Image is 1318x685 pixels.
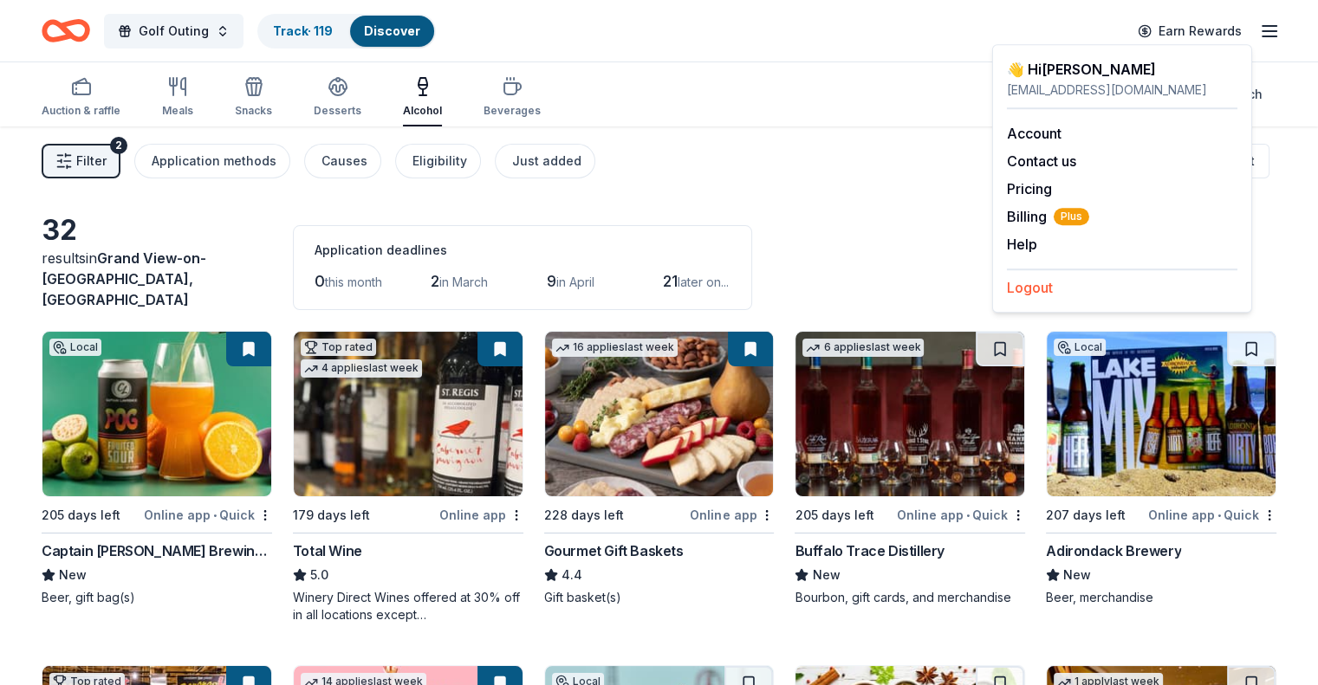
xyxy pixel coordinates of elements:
button: Track· 119Discover [257,14,436,48]
div: Causes [321,151,367,171]
span: in March [439,275,488,289]
span: 0 [315,272,325,290]
span: • [966,508,970,522]
div: 👋 Hi [PERSON_NAME] [1007,59,1237,80]
div: Online app [690,504,774,526]
div: 16 applies last week [552,339,678,357]
div: Beer, merchandise [1046,589,1276,606]
a: Image for Captain Lawrence Brewing CompanyLocal205 days leftOnline app•QuickCaptain [PERSON_NAME]... [42,331,272,606]
span: later on... [678,275,729,289]
span: 5.0 [310,565,328,585]
div: Gourmet Gift Baskets [544,540,684,561]
div: Total Wine [293,540,362,561]
a: Image for Adirondack BreweryLocal207 days leftOnline app•QuickAdirondack BreweryNewBeer, merchandise [1046,331,1276,606]
button: Meals [162,69,193,126]
button: Beverages [484,69,541,126]
button: Help [1007,234,1037,255]
a: Home [42,10,90,51]
div: 205 days left [795,505,873,526]
div: 207 days left [1046,505,1126,526]
span: • [1217,508,1221,522]
span: Filter [76,151,107,171]
button: Causes [304,144,381,178]
button: Eligibility [395,144,481,178]
a: Image for Buffalo Trace Distillery6 applieslast week205 days leftOnline app•QuickBuffalo Trace Di... [795,331,1025,606]
span: 21 [663,272,678,290]
img: Image for Total Wine [294,332,523,496]
div: Application methods [152,151,276,171]
div: Adirondack Brewery [1046,540,1181,561]
span: 2 [431,272,439,290]
div: 179 days left [293,505,370,526]
div: Top rated [301,339,376,356]
span: Plus [1054,208,1089,225]
button: Just added [495,144,595,178]
span: in [42,249,206,308]
div: Snacks [235,104,272,118]
div: 228 days left [544,505,624,526]
button: Contact us [1007,151,1076,171]
div: Just added [512,151,581,171]
div: Alcohol [403,104,442,118]
div: 4 applies last week [301,359,422,378]
a: Track· 119 [273,23,333,38]
button: Alcohol [403,69,442,126]
div: Desserts [314,104,361,118]
div: Winery Direct Wines offered at 30% off in all locations except [GEOGRAPHIC_DATA], [GEOGRAPHIC_DAT... [293,589,523,624]
div: Local [1054,339,1106,356]
div: Auction & raffle [42,104,120,118]
div: Meals [162,104,193,118]
div: Online app Quick [897,504,1025,526]
button: Snacks [235,69,272,126]
span: New [1063,565,1091,585]
span: Grand View-on-[GEOGRAPHIC_DATA], [GEOGRAPHIC_DATA] [42,249,206,308]
img: Image for Adirondack Brewery [1047,332,1276,496]
img: Image for Gourmet Gift Baskets [545,332,774,496]
button: Golf Outing [104,14,243,48]
a: Image for Gourmet Gift Baskets16 applieslast week228 days leftOnline appGourmet Gift Baskets4.4Gi... [544,331,775,606]
a: Image for Total WineTop rated4 applieslast week179 days leftOnline appTotal Wine5.0Winery Direct ... [293,331,523,624]
div: Captain [PERSON_NAME] Brewing Company [42,540,272,561]
div: Beverages [484,104,541,118]
a: Pricing [1007,180,1052,197]
button: Desserts [314,69,361,126]
div: 6 applies last week [802,339,924,357]
div: Bourbon, gift cards, and merchandise [795,589,1025,606]
button: BillingPlus [1007,206,1089,227]
div: Online app Quick [1148,504,1276,526]
div: Local [49,339,101,356]
span: 4.4 [562,565,582,585]
span: in April [556,275,594,289]
a: Account [1007,125,1062,142]
button: Filter2 [42,144,120,178]
img: Image for Captain Lawrence Brewing Company [42,332,271,496]
div: Beer, gift bag(s) [42,589,272,606]
span: New [812,565,840,585]
button: Logout [1007,277,1053,298]
span: 9 [547,272,556,290]
div: Gift basket(s) [544,589,775,606]
img: Image for Buffalo Trace Distillery [795,332,1024,496]
div: Buffalo Trace Distillery [795,540,944,561]
div: [EMAIL_ADDRESS][DOMAIN_NAME] [1007,80,1237,100]
a: Discover [364,23,420,38]
div: Online app [439,504,523,526]
a: Earn Rewards [1127,16,1252,47]
span: this month [325,275,382,289]
button: Application methods [134,144,290,178]
div: 205 days left [42,505,120,526]
span: New [59,565,87,585]
div: Online app Quick [144,504,272,526]
span: Golf Outing [139,21,209,42]
span: Billing [1007,206,1089,227]
div: results [42,248,272,310]
button: Auction & raffle [42,69,120,126]
span: • [213,508,217,522]
div: 2 [110,137,127,154]
div: 32 [42,213,272,248]
div: Application deadlines [315,240,730,261]
div: Eligibility [412,151,467,171]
